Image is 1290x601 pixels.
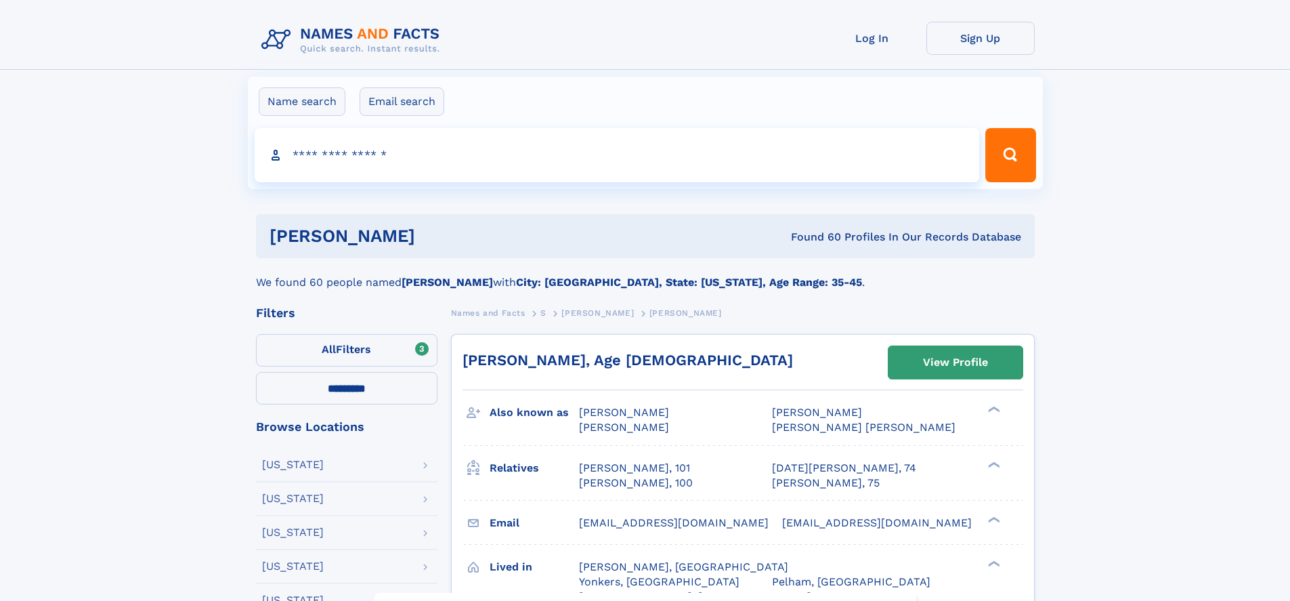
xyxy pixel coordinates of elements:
[603,230,1021,245] div: Found 60 Profiles In Our Records Database
[985,128,1035,182] button: Search Button
[579,461,690,476] a: [PERSON_NAME], 101
[322,343,336,356] span: All
[579,560,788,573] span: [PERSON_NAME], [GEOGRAPHIC_DATA]
[579,406,669,419] span: [PERSON_NAME]
[256,307,437,319] div: Filters
[490,457,579,480] h3: Relatives
[256,421,437,433] div: Browse Locations
[256,22,451,58] img: Logo Names and Facts
[579,516,769,529] span: [EMAIL_ADDRESS][DOMAIN_NAME]
[516,276,862,289] b: City: [GEOGRAPHIC_DATA], State: [US_STATE], Age Range: 35-45
[540,308,546,318] span: S
[451,304,525,321] a: Names and Facts
[262,561,324,572] div: [US_STATE]
[490,556,579,579] h3: Lived in
[255,128,980,182] input: search input
[985,559,1001,568] div: ❯
[490,401,579,424] h3: Also known as
[888,346,1023,379] a: View Profile
[402,276,493,289] b: [PERSON_NAME]
[772,575,930,588] span: Pelham, [GEOGRAPHIC_DATA]
[256,258,1035,291] div: We found 60 people named with .
[782,516,972,529] span: [EMAIL_ADDRESS][DOMAIN_NAME]
[985,405,1001,414] div: ❯
[540,304,546,321] a: S
[579,575,739,588] span: Yonkers, [GEOGRAPHIC_DATA]
[926,22,1035,55] a: Sign Up
[561,308,634,318] span: [PERSON_NAME]
[270,228,603,245] h1: [PERSON_NAME]
[561,304,634,321] a: [PERSON_NAME]
[923,347,988,378] div: View Profile
[579,476,693,491] a: [PERSON_NAME], 100
[985,460,1001,469] div: ❯
[262,459,324,470] div: [US_STATE]
[772,406,862,419] span: [PERSON_NAME]
[772,461,916,476] a: [DATE][PERSON_NAME], 74
[985,515,1001,524] div: ❯
[262,493,324,504] div: [US_STATE]
[262,527,324,538] div: [US_STATE]
[579,421,669,434] span: [PERSON_NAME]
[360,87,444,116] label: Email search
[259,87,345,116] label: Name search
[772,421,955,434] span: [PERSON_NAME] [PERSON_NAME]
[649,308,722,318] span: [PERSON_NAME]
[463,352,793,369] a: [PERSON_NAME], Age [DEMOGRAPHIC_DATA]
[490,512,579,535] h3: Email
[818,22,926,55] a: Log In
[256,334,437,367] label: Filters
[772,476,880,491] a: [PERSON_NAME], 75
